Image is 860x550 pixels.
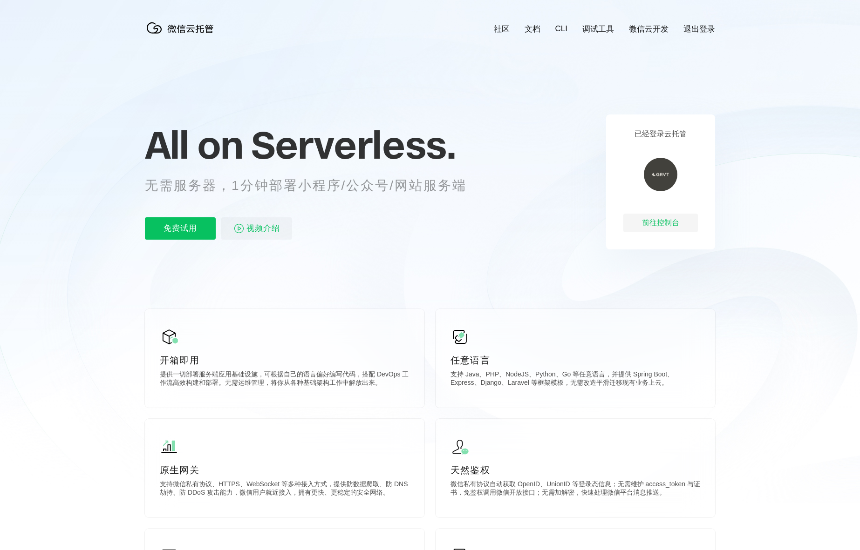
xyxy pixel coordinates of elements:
p: 免费试用 [145,217,216,240]
p: 无需服务器，1分钟部署小程序/公众号/网站服务端 [145,176,484,195]
p: 已经登录云托管 [635,129,687,139]
p: 提供一切部署服务端应用基础设施，可根据自己的语言偏好编写代码，搭配 DevOps 工作流高效构建和部署。无需运维管理，将你从各种基础架构工作中解放出来。 [160,370,410,389]
a: 微信云开发 [629,24,669,34]
p: 开箱即用 [160,354,410,367]
p: 原生网关 [160,463,410,476]
span: 视频介绍 [246,217,280,240]
a: 文档 [525,24,540,34]
div: 前往控制台 [623,214,698,232]
a: CLI [555,24,567,34]
span: All on [145,121,242,168]
a: 调试工具 [582,24,614,34]
span: Serverless. [251,121,456,168]
a: 社区 [494,24,510,34]
img: 微信云托管 [145,19,219,37]
a: 微信云托管 [145,31,219,39]
p: 支持微信私有协议、HTTPS、WebSocket 等多种接入方式，提供防数据爬取、防 DNS 劫持、防 DDoS 攻击能力，微信用户就近接入，拥有更快、更稳定的安全网络。 [160,480,410,499]
a: 退出登录 [683,24,715,34]
p: 任意语言 [450,354,700,367]
p: 天然鉴权 [450,463,700,476]
p: 微信私有协议自动获取 OpenID、UnionID 等登录态信息；无需维护 access_token 与证书，免鉴权调用微信开放接口；无需加解密，快速处理微信平台消息推送。 [450,480,700,499]
img: video_play.svg [233,223,245,234]
p: 支持 Java、PHP、NodeJS、Python、Go 等任意语言，并提供 Spring Boot、Express、Django、Laravel 等框架模板，无需改造平滑迁移现有业务上云。 [450,370,700,389]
